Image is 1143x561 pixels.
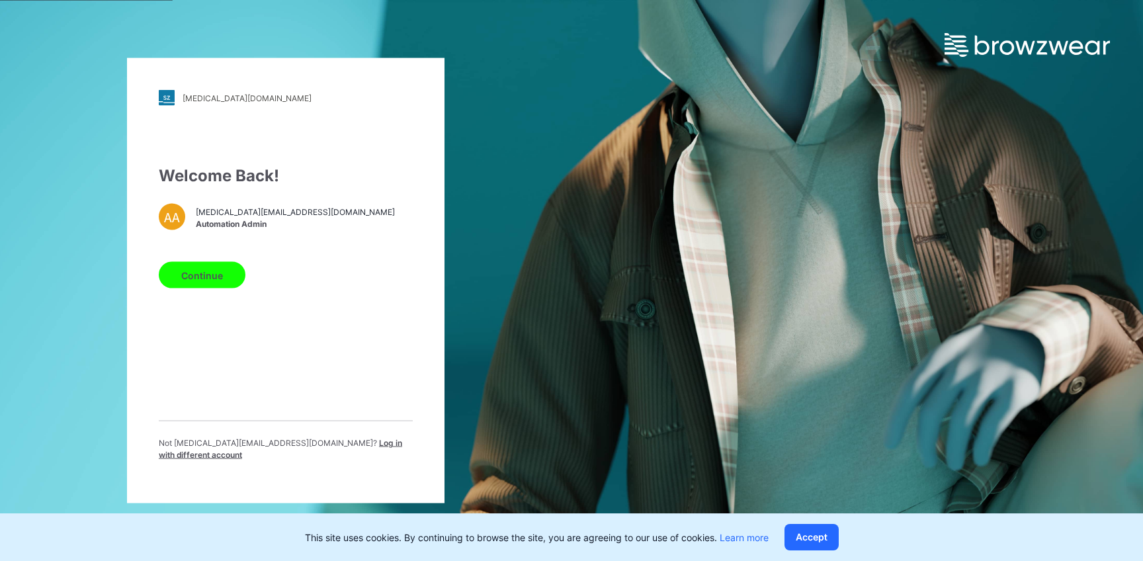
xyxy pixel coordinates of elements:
[945,33,1110,57] img: browzwear-logo.e42bd6dac1945053ebaf764b6aa21510.svg
[784,524,839,550] button: Accept
[159,437,413,461] p: Not [MEDICAL_DATA][EMAIL_ADDRESS][DOMAIN_NAME] ?
[196,218,395,230] span: Automation Admin
[305,531,769,544] p: This site uses cookies. By continuing to browse the site, you are agreeing to our use of cookies.
[159,204,185,230] div: AA
[183,93,312,103] div: [MEDICAL_DATA][DOMAIN_NAME]
[159,90,413,106] a: [MEDICAL_DATA][DOMAIN_NAME]
[196,206,395,218] span: [MEDICAL_DATA][EMAIL_ADDRESS][DOMAIN_NAME]
[159,90,175,106] img: stylezone-logo.562084cfcfab977791bfbf7441f1a819.svg
[720,532,769,543] a: Learn more
[159,164,413,188] div: Welcome Back!
[159,262,245,288] button: Continue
